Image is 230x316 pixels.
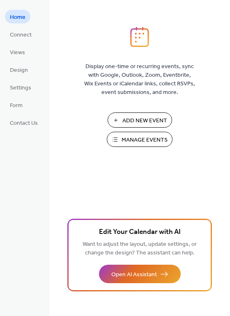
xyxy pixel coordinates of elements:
span: Open AI Assistant [111,270,157,279]
span: Form [10,101,23,110]
span: Edit Your Calendar with AI [99,227,181,238]
span: Views [10,48,25,57]
button: Add New Event [108,112,172,128]
span: Connect [10,31,32,39]
span: Add New Event [122,117,167,125]
span: Display one-time or recurring events, sync with Google, Outlook, Zoom, Eventbrite, Wix Events or ... [84,62,195,97]
a: Form [5,98,28,112]
span: Contact Us [10,119,38,128]
button: Manage Events [107,132,172,147]
a: Contact Us [5,116,43,129]
a: Design [5,63,33,76]
span: Want to adjust the layout, update settings, or change the design? The assistant can help. [83,239,197,259]
img: logo_icon.svg [130,27,149,47]
span: Settings [10,84,31,92]
a: Settings [5,80,36,94]
span: Manage Events [122,136,168,144]
button: Open AI Assistant [99,265,181,283]
a: Connect [5,27,37,41]
span: Home [10,13,25,22]
span: Design [10,66,28,75]
a: Views [5,45,30,59]
a: Home [5,10,30,23]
